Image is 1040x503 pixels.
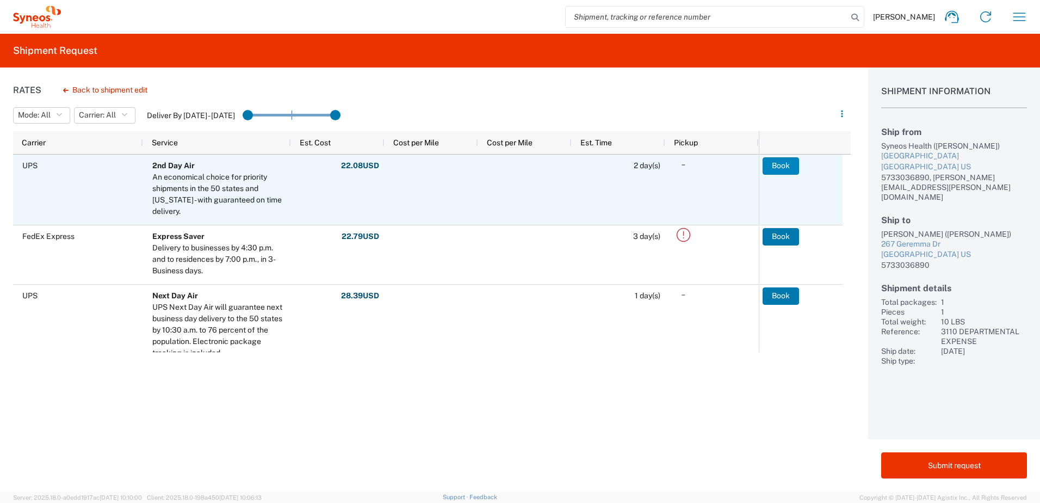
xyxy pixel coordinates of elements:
[881,239,1027,250] div: 267 Geremma Dr
[881,151,1027,162] div: [GEOGRAPHIC_DATA]
[941,317,1027,327] div: 10 LBS
[941,327,1027,346] div: 3110 DEPARTMENTAL EXPENSE
[100,494,142,501] span: [DATE] 10:10:00
[881,162,1027,173] div: [GEOGRAPHIC_DATA] US
[634,161,660,170] span: 2 day(s)
[152,138,178,147] span: Service
[881,317,937,327] div: Total weight:
[881,173,1027,202] div: 5733036890, [PERSON_NAME][EMAIL_ADDRESS][PERSON_NAME][DOMAIN_NAME]
[341,161,379,171] strong: 22.08 USD
[633,232,660,241] span: 3 day(s)
[54,81,156,100] button: Back to shipment edit
[300,138,331,147] span: Est. Cost
[763,287,799,305] button: Book
[881,297,937,307] div: Total packages:
[152,232,205,241] b: Express Saver
[341,287,380,305] button: 28.39USD
[763,157,799,175] button: Book
[22,291,38,300] span: UPS
[881,260,1027,270] div: 5733036890
[941,307,1027,317] div: 1
[873,12,935,22] span: [PERSON_NAME]
[22,232,75,241] span: FedEx Express
[13,494,142,501] span: Server: 2025.18.0-a0edd1917ac
[487,138,533,147] span: Cost per Mile
[219,494,262,501] span: [DATE] 10:06:13
[881,229,1027,239] div: [PERSON_NAME] ([PERSON_NAME])
[859,493,1027,502] span: Copyright © [DATE]-[DATE] Agistix Inc., All Rights Reserved
[881,215,1027,225] h2: Ship to
[342,231,379,242] strong: 22.79 USD
[341,291,379,301] strong: 28.39 USD
[881,239,1027,260] a: 267 Geremma Dr[GEOGRAPHIC_DATA] US
[941,297,1027,307] div: 1
[22,138,46,147] span: Carrier
[341,157,380,175] button: 22.08USD
[881,141,1027,151] div: Syneos Health ([PERSON_NAME])
[13,44,97,57] h2: Shipment Request
[147,111,235,120] label: Deliver By [DATE] - [DATE]
[881,151,1027,172] a: [GEOGRAPHIC_DATA][GEOGRAPHIC_DATA] US
[881,452,1027,479] button: Submit request
[22,161,38,170] span: UPS
[79,110,116,120] span: Carrier: All
[635,291,660,300] span: 1 day(s)
[763,228,799,246] button: Book
[881,307,937,317] div: Pieces
[566,7,847,27] input: Shipment, tracking or reference number
[881,127,1027,137] h2: Ship from
[341,228,380,246] button: 22.79USD
[152,242,286,277] div: Delivery to businesses by 4:30 p.m. and to residences by 7:00 p.m., in 3-Business days.
[469,494,497,500] a: Feedback
[941,346,1027,356] div: [DATE]
[443,494,470,500] a: Support
[881,356,937,366] div: Ship type:
[393,138,439,147] span: Cost per Mile
[152,171,286,217] div: An economical choice for priority shipments in the 50 states and Puerto Rico - with guaranteed on...
[152,161,195,170] b: 2nd Day Air
[881,249,1027,260] div: [GEOGRAPHIC_DATA] US
[74,107,135,124] button: Carrier: All
[147,494,262,501] span: Client: 2025.18.0-198a450
[13,107,70,124] button: Mode: All
[881,283,1027,293] h2: Shipment details
[674,138,698,147] span: Pickup
[152,291,198,300] b: Next Day Air
[580,138,612,147] span: Est. Time
[13,85,41,95] h1: Rates
[152,302,286,359] div: UPS Next Day Air will guarantee next business day delivery to the 50 states by 10:30 a.m. to 76 p...
[881,327,937,346] div: Reference:
[18,110,51,120] span: Mode: All
[881,346,937,356] div: Ship date:
[881,86,1027,108] h1: Shipment Information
